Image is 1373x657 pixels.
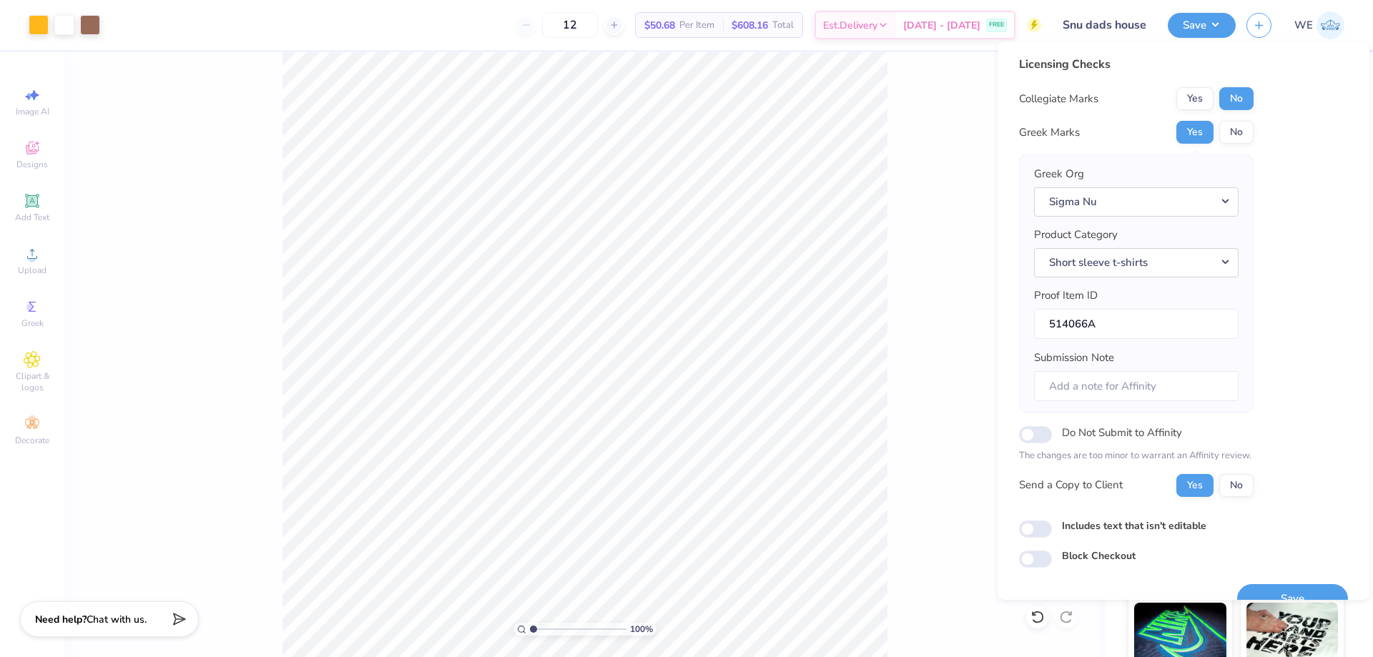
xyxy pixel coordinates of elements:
span: [DATE] - [DATE] [903,18,980,33]
span: $608.16 [732,18,768,33]
span: Greek [21,317,44,329]
label: Proof Item ID [1034,287,1098,304]
button: Yes [1176,87,1214,110]
button: Save [1168,13,1236,38]
a: WE [1294,11,1344,39]
label: Do Not Submit to Affinity [1062,423,1182,442]
button: No [1219,474,1254,497]
input: Untitled Design [1052,11,1157,39]
img: Werrine Empeynado [1317,11,1344,39]
button: Save [1237,584,1348,613]
input: – – [542,12,598,38]
div: Send a Copy to Client [1019,477,1123,493]
div: Collegiate Marks [1019,91,1098,107]
span: Designs [16,159,48,170]
span: 100 % [630,623,653,636]
span: Chat with us. [87,613,147,626]
label: Greek Org [1034,166,1084,182]
label: Includes text that isn't editable [1062,518,1206,533]
span: Est. Delivery [823,18,877,33]
span: FREE [989,20,1004,30]
input: Add a note for Affinity [1034,371,1239,402]
div: Licensing Checks [1019,56,1254,73]
button: Yes [1176,121,1214,144]
span: Decorate [15,435,49,446]
div: Greek Marks [1019,124,1080,141]
span: WE [1294,17,1313,34]
span: Per Item [679,18,714,33]
span: Upload [18,265,46,276]
label: Product Category [1034,227,1118,243]
button: Short sleeve t-shirts [1034,248,1239,277]
span: Image AI [16,106,49,117]
button: No [1219,121,1254,144]
button: Yes [1176,474,1214,497]
span: Add Text [15,212,49,223]
button: Sigma Nu [1034,187,1239,217]
label: Submission Note [1034,350,1114,366]
span: $50.68 [644,18,675,33]
strong: Need help? [35,613,87,626]
label: Block Checkout [1062,548,1136,563]
button: No [1219,87,1254,110]
span: Total [772,18,794,33]
p: The changes are too minor to warrant an Affinity review. [1019,449,1254,463]
span: Clipart & logos [7,370,57,393]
